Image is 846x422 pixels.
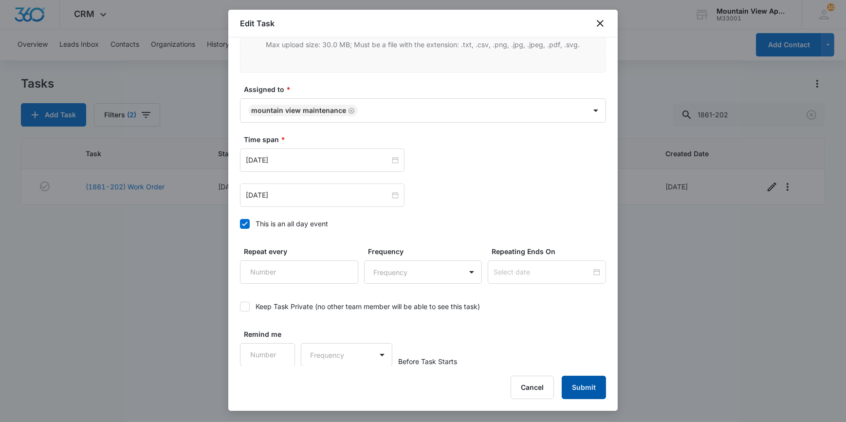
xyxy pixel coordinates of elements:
[240,260,358,284] input: Number
[246,190,390,201] input: Sep 12, 2025
[398,356,457,367] span: Before Task Starts
[244,329,299,339] label: Remind me
[244,84,610,94] label: Assigned to
[251,107,346,114] div: Mountain View Maintenance
[244,246,362,257] label: Repeat every
[492,246,610,257] label: Repeating Ends On
[368,246,486,257] label: Frequency
[256,301,480,312] div: Keep Task Private (no other team member will be able to see this task)
[240,343,295,367] input: Number
[562,376,606,399] button: Submit
[246,155,390,165] input: Sep 10, 2025
[494,267,591,277] input: Select date
[346,107,355,114] div: Remove Mountain View Maintenance
[240,18,275,29] h1: Edit Task
[594,18,606,29] button: close
[511,376,554,399] button: Cancel
[244,134,610,145] label: Time span
[256,219,328,229] div: This is an all day event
